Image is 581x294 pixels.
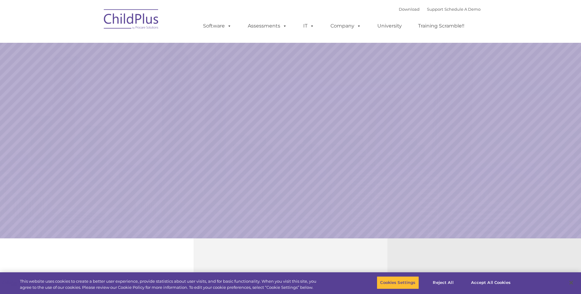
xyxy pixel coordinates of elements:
button: Reject All [424,276,462,289]
a: Training Scramble!! [412,20,470,32]
button: Cookies Settings [377,276,419,289]
a: University [371,20,408,32]
a: Learn More [395,173,492,199]
button: Accept All Cookies [468,276,514,289]
a: Software [197,20,238,32]
a: Download [399,7,420,12]
font: | [399,7,481,12]
a: Company [324,20,367,32]
a: IT [297,20,320,32]
div: This website uses cookies to create a better user experience, provide statistics about user visit... [20,278,319,290]
img: ChildPlus by Procare Solutions [101,5,162,35]
a: Schedule A Demo [444,7,481,12]
a: Support [427,7,443,12]
button: Close [564,276,578,289]
a: Assessments [242,20,293,32]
